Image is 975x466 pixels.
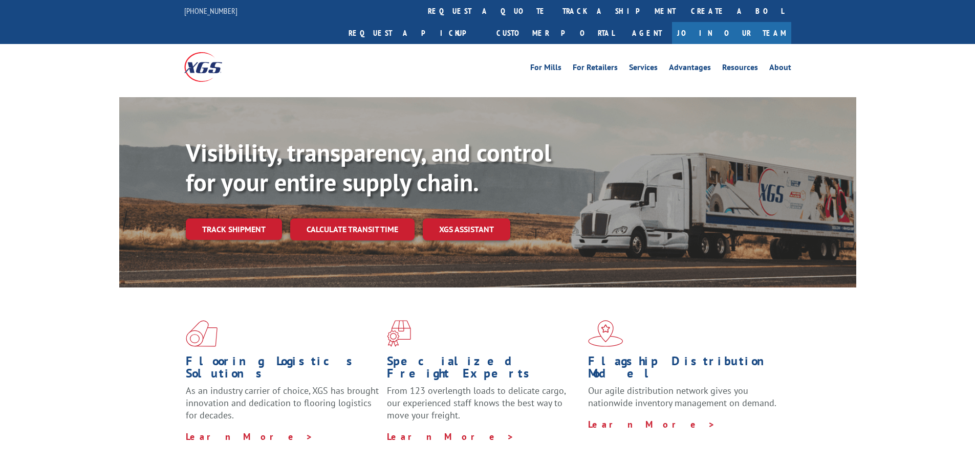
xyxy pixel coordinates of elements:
a: Resources [722,63,758,75]
a: Agent [622,22,672,44]
a: Advantages [669,63,711,75]
span: Our agile distribution network gives you nationwide inventory management on demand. [588,385,776,409]
a: Customer Portal [489,22,622,44]
a: For Retailers [573,63,618,75]
a: Join Our Team [672,22,791,44]
img: xgs-icon-focused-on-flooring-red [387,320,411,347]
img: xgs-icon-flagship-distribution-model-red [588,320,623,347]
h1: Specialized Freight Experts [387,355,580,385]
a: For Mills [530,63,561,75]
a: Services [629,63,658,75]
a: Learn More > [186,431,313,442]
b: Visibility, transparency, and control for your entire supply chain. [186,137,551,198]
span: As an industry carrier of choice, XGS has brought innovation and dedication to flooring logistics... [186,385,379,421]
h1: Flagship Distribution Model [588,355,782,385]
a: Track shipment [186,218,282,240]
a: Request a pickup [341,22,489,44]
a: XGS ASSISTANT [423,218,510,240]
a: Calculate transit time [290,218,415,240]
a: About [769,63,791,75]
p: From 123 overlength loads to delicate cargo, our experienced staff knows the best way to move you... [387,385,580,430]
h1: Flooring Logistics Solutions [186,355,379,385]
a: Learn More > [387,431,514,442]
img: xgs-icon-total-supply-chain-intelligence-red [186,320,218,347]
a: Learn More > [588,418,716,430]
a: [PHONE_NUMBER] [184,6,237,16]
